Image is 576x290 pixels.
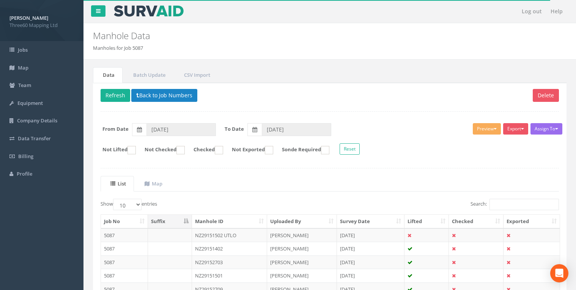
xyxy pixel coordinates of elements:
[18,82,31,89] span: Team
[192,242,268,255] td: NZ29151402
[123,67,173,83] a: Batch Update
[101,89,130,102] button: Refresh
[101,269,148,282] td: 5087
[192,255,268,269] td: NZ29152703
[530,123,562,135] button: Assign To
[18,153,33,160] span: Billing
[101,215,148,228] th: Job No: activate to sort column ascending
[550,264,568,282] div: Open Intercom Messenger
[17,170,32,177] span: Profile
[471,199,559,210] label: Search:
[146,123,216,136] input: From Date
[473,123,501,135] button: Preview
[186,146,223,154] label: Checked
[135,176,170,192] a: Map
[110,180,126,187] uib-tab-heading: List
[145,180,162,187] uib-tab-heading: Map
[18,135,51,142] span: Data Transfer
[148,215,192,228] th: Suffix: activate to sort column descending
[192,228,268,242] td: NZ29151502 UTLO
[337,269,405,282] td: [DATE]
[267,228,337,242] td: [PERSON_NAME]
[102,125,129,133] label: From Date
[9,13,74,29] a: [PERSON_NAME] Three60 Mapping Ltd
[174,67,218,83] a: CSV Import
[93,44,143,52] li: Manholes for Job 5087
[489,199,559,210] input: Search:
[18,64,28,71] span: Map
[337,228,405,242] td: [DATE]
[95,146,136,154] label: Not Lifted
[9,22,74,29] span: Three60 Mapping Ltd
[404,215,449,228] th: Lifted: activate to sort column ascending
[449,215,504,228] th: Checked: activate to sort column ascending
[101,176,134,192] a: List
[113,199,142,210] select: Showentries
[267,215,337,228] th: Uploaded By: activate to sort column ascending
[337,242,405,255] td: [DATE]
[101,242,148,255] td: 5087
[101,228,148,242] td: 5087
[131,89,197,102] button: Back to Job Numbers
[504,215,560,228] th: Exported: activate to sort column ascending
[267,269,337,282] td: [PERSON_NAME]
[101,199,157,210] label: Show entries
[337,255,405,269] td: [DATE]
[93,31,486,41] h2: Manhole Data
[225,125,244,133] label: To Date
[340,143,360,155] button: Reset
[267,255,337,269] td: [PERSON_NAME]
[224,146,273,154] label: Not Exported
[192,269,268,282] td: NZ29151501
[9,14,48,21] strong: [PERSON_NAME]
[17,117,57,124] span: Company Details
[18,46,28,53] span: Jobs
[93,67,123,83] a: Data
[274,146,329,154] label: Sonde Required
[262,123,331,136] input: To Date
[337,215,405,228] th: Survey Date: activate to sort column ascending
[17,100,43,106] span: Equipment
[533,89,559,102] button: Delete
[267,242,337,255] td: [PERSON_NAME]
[503,123,528,135] button: Export
[101,255,148,269] td: 5087
[192,215,268,228] th: Manhole ID: activate to sort column ascending
[137,146,185,154] label: Not Checked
